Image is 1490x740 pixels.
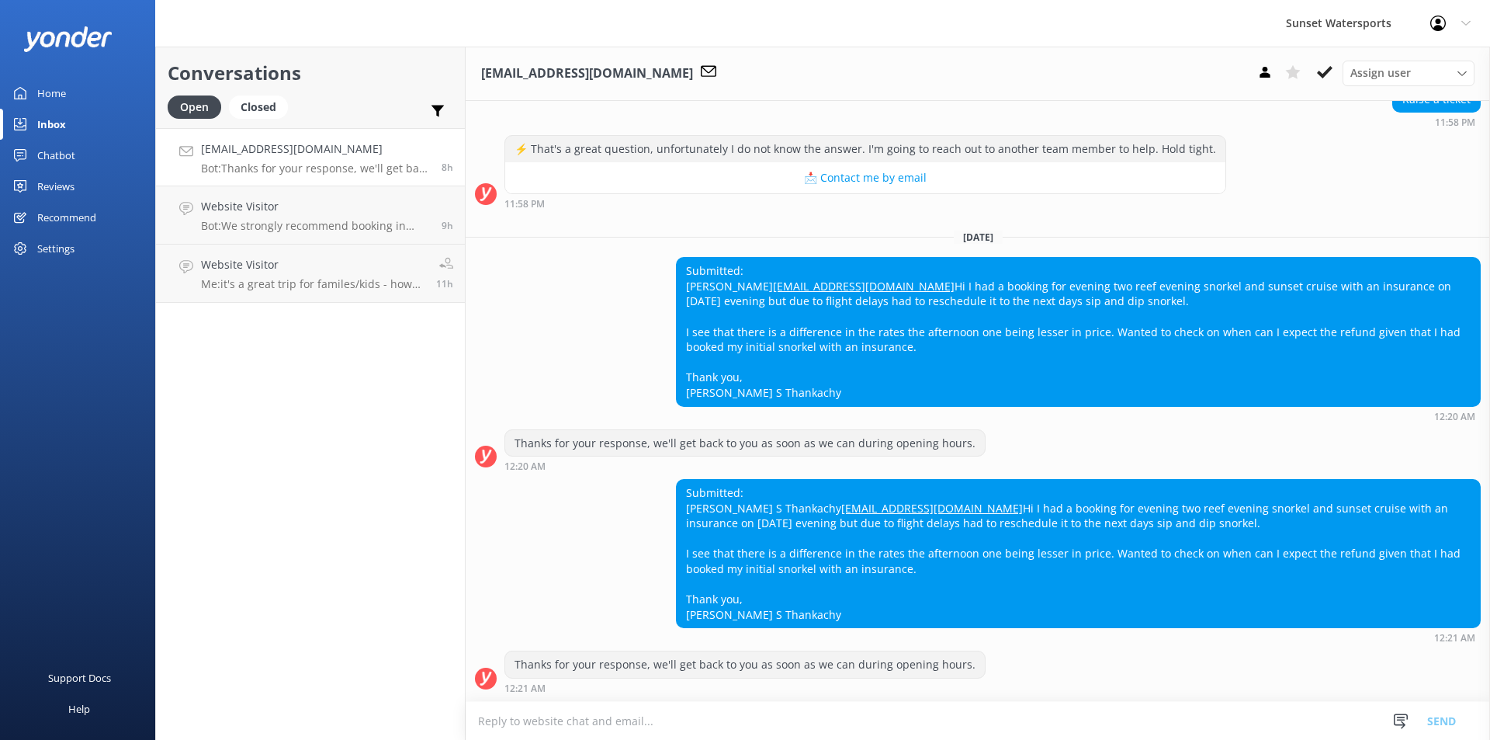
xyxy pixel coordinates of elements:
[481,64,693,84] h3: [EMAIL_ADDRESS][DOMAIN_NAME]
[504,684,546,693] strong: 12:21 AM
[504,460,986,471] div: Aug 24 2025 11:20pm (UTC -05:00) America/Cancun
[168,58,453,88] h2: Conversations
[156,186,465,245] a: Website VisitorBot:We strongly recommend booking in advance as our tours are known to sell out, e...
[201,256,424,273] h4: Website Visitor
[1434,634,1475,643] strong: 12:21 AM
[156,245,465,303] a: Website VisitorMe:it's a great trip for familes/kids - how old are the kids?11h
[201,277,424,291] p: Me: it's a great trip for familes/kids - how old are the kids?
[48,662,111,693] div: Support Docs
[504,683,986,693] div: Aug 24 2025 11:21pm (UTC -05:00) America/Cancun
[676,411,1481,422] div: Aug 24 2025 11:20pm (UTC -05:00) America/Cancun
[37,202,96,233] div: Recommend
[37,109,66,140] div: Inbox
[201,162,430,175] p: Bot: Thanks for your response, we'll get back to you as soon as we can during opening hours.
[168,98,229,115] a: Open
[1392,116,1481,127] div: Aug 24 2025 10:58pm (UTC -05:00) America/Cancun
[37,78,66,109] div: Home
[505,430,985,457] div: Thanks for your response, we'll get back to you as soon as we can during opening hours.
[229,98,296,115] a: Closed
[1350,64,1411,82] span: Assign user
[954,231,1003,244] span: [DATE]
[505,136,1225,162] div: ⚡ That's a great question, unfortunately I do not know the answer. I'm going to reach out to anot...
[201,141,430,158] h4: [EMAIL_ADDRESS][DOMAIN_NAME]
[676,632,1481,643] div: Aug 24 2025 11:21pm (UTC -05:00) America/Cancun
[1343,61,1474,85] div: Assign User
[504,198,1226,209] div: Aug 24 2025 10:58pm (UTC -05:00) America/Cancun
[505,162,1225,193] button: 📩 Contact me by email
[505,651,985,678] div: Thanks for your response, we'll get back to you as soon as we can during opening hours.
[37,233,74,264] div: Settings
[201,198,430,215] h4: Website Visitor
[436,277,453,290] span: Aug 24 2025 08:30pm (UTC -05:00) America/Cancun
[68,693,90,724] div: Help
[442,219,453,232] span: Aug 24 2025 09:49pm (UTC -05:00) America/Cancun
[156,128,465,186] a: [EMAIL_ADDRESS][DOMAIN_NAME]Bot:Thanks for your response, we'll get back to you as soon as we can...
[504,462,546,471] strong: 12:20 AM
[168,96,221,119] div: Open
[201,219,430,233] p: Bot: We strongly recommend booking in advance as our tours are known to sell out, especially this...
[677,258,1480,405] div: Submitted: [PERSON_NAME] Hi I had a booking for evening two reef evening snorkel and sunset cruis...
[37,171,74,202] div: Reviews
[1435,118,1475,127] strong: 11:58 PM
[677,480,1480,627] div: Submitted: [PERSON_NAME] S Thankachy Hi I had a booking for evening two reef evening snorkel and ...
[442,161,453,174] span: Aug 24 2025 11:21pm (UTC -05:00) America/Cancun
[37,140,75,171] div: Chatbot
[1434,412,1475,422] strong: 12:20 AM
[229,96,288,119] div: Closed
[773,279,955,294] a: [EMAIL_ADDRESS][DOMAIN_NAME]
[504,200,545,209] strong: 11:58 PM
[841,501,1023,516] a: [EMAIL_ADDRESS][DOMAIN_NAME]
[23,26,113,52] img: yonder-white-logo.png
